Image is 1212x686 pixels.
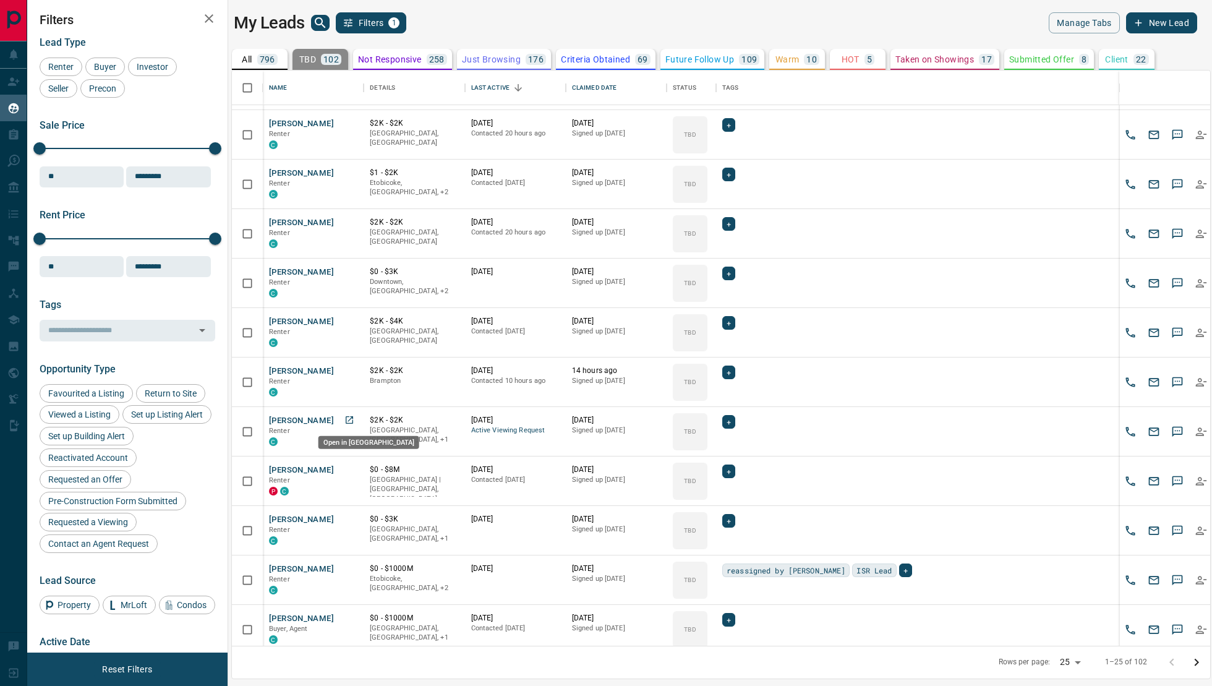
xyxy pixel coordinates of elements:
span: Renter [44,62,78,72]
p: TBD [684,130,696,139]
div: Claimed Date [566,71,667,105]
svg: Email [1148,129,1160,141]
span: reassigned by [PERSON_NAME] [727,564,845,577]
svg: Call [1124,624,1137,636]
p: [DATE] [471,366,560,376]
div: Investor [128,58,177,76]
p: $1 - $2K [370,168,458,178]
svg: Sms [1171,178,1184,191]
div: + [722,514,735,528]
div: + [722,217,735,231]
div: Set up Building Alert [40,427,134,445]
button: Reallocate [1192,571,1210,590]
div: Reactivated Account [40,448,137,467]
p: [DATE] [572,118,660,129]
svg: Email [1148,327,1160,339]
span: Renter [269,328,290,336]
button: Call [1121,373,1140,392]
button: Reallocate [1192,422,1210,441]
span: Favourited a Listing [44,388,129,398]
svg: Sms [1171,525,1184,537]
p: [DATE] [572,514,660,525]
span: Lead Type [40,36,86,48]
div: + [722,168,735,181]
svg: Email [1148,376,1160,388]
div: + [722,465,735,478]
span: Renter [269,130,290,138]
div: Requested a Viewing [40,513,137,531]
p: TBD [684,526,696,535]
div: Condos [159,596,215,614]
button: SMS [1168,225,1187,243]
svg: Email [1148,475,1160,487]
span: Opportunity Type [40,363,116,375]
span: + [727,119,731,131]
span: Lead Source [40,575,96,586]
div: condos.ca [269,388,278,397]
p: [GEOGRAPHIC_DATA], [GEOGRAPHIC_DATA] [370,327,458,346]
div: condos.ca [280,487,289,495]
span: ISR Lead [856,564,892,577]
svg: Call [1124,525,1137,537]
p: Signed up [DATE] [572,525,660,534]
svg: Email [1148,525,1160,537]
svg: Call [1124,277,1137,289]
button: SMS [1168,126,1187,144]
div: MrLoft [103,596,156,614]
button: Reallocate [1192,373,1210,392]
button: SMS [1168,571,1187,590]
p: [DATE] [572,465,660,475]
button: Reallocate [1192,225,1210,243]
svg: Sms [1171,277,1184,289]
button: Reallocate [1192,472,1210,491]
svg: Call [1124,178,1137,191]
button: Reallocate [1192,620,1210,639]
svg: Sms [1171,624,1184,636]
div: Last Active [465,71,566,105]
span: Precon [85,84,121,93]
p: Brampton [370,376,458,386]
svg: Reallocate [1195,277,1207,289]
button: Call [1121,324,1140,342]
p: $2K - $2K [370,415,458,426]
span: + [727,168,731,181]
span: Reactivated Account [44,453,132,463]
div: Contact an Agent Request [40,534,158,553]
button: [PERSON_NAME] [269,366,334,377]
p: TBD [684,377,696,387]
button: [PERSON_NAME] [269,217,334,229]
p: 8 [1082,55,1086,64]
p: [DATE] [471,217,560,228]
p: [DATE] [471,415,560,426]
p: Submitted Offer [1009,55,1074,64]
p: $2K - $2K [370,217,458,228]
div: + [722,613,735,627]
p: 176 [528,55,544,64]
p: Client [1105,55,1128,64]
button: [PERSON_NAME] [269,613,334,625]
button: Email [1145,571,1163,590]
p: Signed up [DATE] [572,475,660,485]
button: [PERSON_NAME] [269,514,334,526]
span: Sale Price [40,119,85,131]
div: condos.ca [269,536,278,545]
button: [PERSON_NAME] [269,415,334,427]
p: Criteria Obtained [561,55,630,64]
div: + [722,316,735,330]
p: Midtown | Central, Toronto [370,277,458,296]
svg: Email [1148,178,1160,191]
div: Last Active [471,71,510,105]
div: Details [370,71,395,105]
svg: Call [1124,228,1137,240]
span: Rent Price [40,209,85,221]
div: condos.ca [269,239,278,248]
p: $0 - $3K [370,267,458,277]
p: 22 [1136,55,1146,64]
svg: Reallocate [1195,475,1207,487]
div: Favourited a Listing [40,384,133,403]
div: 25 [1055,653,1085,671]
button: SMS [1168,175,1187,194]
p: Toronto [370,525,458,544]
span: + [727,515,731,527]
div: Set up Listing Alert [122,405,211,424]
